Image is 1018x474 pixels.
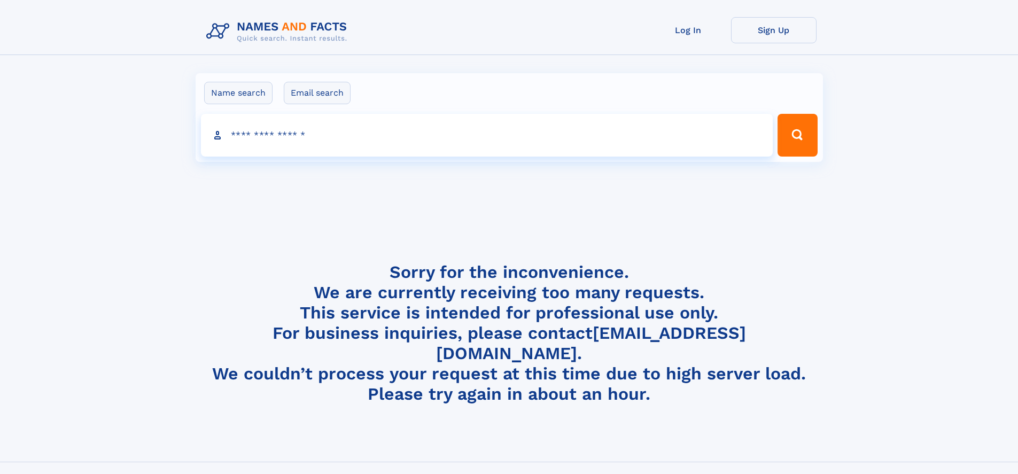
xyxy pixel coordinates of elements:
[436,323,746,363] a: [EMAIL_ADDRESS][DOMAIN_NAME]
[202,262,817,405] h4: Sorry for the inconvenience. We are currently receiving too many requests. This service is intend...
[646,17,731,43] a: Log In
[201,114,773,157] input: search input
[204,82,273,104] label: Name search
[284,82,351,104] label: Email search
[778,114,817,157] button: Search Button
[731,17,817,43] a: Sign Up
[202,17,356,46] img: Logo Names and Facts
